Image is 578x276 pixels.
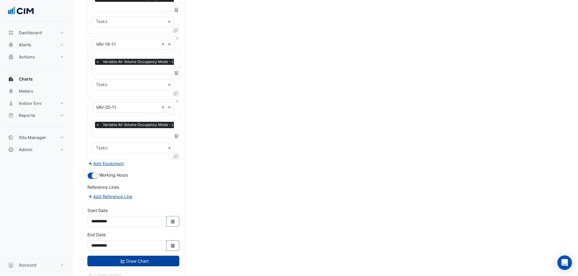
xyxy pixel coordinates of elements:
[174,70,179,75] span: Choose Function
[101,122,193,128] span: Variable Air Volume Occupancy Mode - L20, Zone 1
[19,100,42,106] span: Indoor Env
[19,54,35,60] span: Actions
[95,18,107,26] div: Tasks
[5,27,68,39] button: Dashboard
[175,99,179,103] button: Close
[19,42,31,48] span: Alerts
[174,7,179,12] span: Choose Function
[8,54,14,60] app-icon: Actions
[7,5,35,17] img: Company Logo
[5,39,68,51] button: Alerts
[8,135,14,141] app-icon: Site Manager
[95,122,100,128] span: ×
[95,81,107,89] div: Tasks
[174,154,178,159] span: Clone Favourites and Tasks from this Equipment to other Equipment
[557,255,572,270] div: Open Intercom Messenger
[8,88,14,94] app-icon: Meters
[87,256,179,266] button: Draw Chart
[175,36,179,40] button: Close
[174,28,178,33] span: Clone Favourites and Tasks from this Equipment to other Equipment
[161,104,166,110] span: Clear
[19,147,32,153] span: Admin
[5,131,68,144] button: Site Manager
[170,219,176,224] fa-icon: Select Date
[8,76,14,82] app-icon: Charts
[87,160,124,167] button: Add Equipment
[5,73,68,85] button: Charts
[19,135,46,141] span: Site Manager
[174,134,179,139] span: Choose Function
[19,262,36,268] span: Account
[8,147,14,153] app-icon: Admin
[8,42,14,48] app-icon: Alerts
[5,109,68,121] button: Reports
[87,231,106,238] label: End Date
[5,144,68,156] button: Admin
[8,30,14,36] app-icon: Dashboard
[19,88,33,94] span: Meters
[19,76,33,82] span: Charts
[99,172,128,178] span: Working Hours
[87,193,133,200] button: Add Reference Line
[19,112,35,118] span: Reports
[5,85,68,97] button: Meters
[161,41,166,47] span: Clear
[170,243,176,248] fa-icon: Select Date
[5,51,68,63] button: Actions
[8,100,14,106] app-icon: Indoor Env
[101,59,230,65] span: Variable Air Volume Occupancy Mode - L19 (NABERS IE), Zone 1
[5,97,68,109] button: Indoor Env
[87,184,119,190] label: Reference Lines
[95,59,100,65] span: ×
[95,145,107,152] div: Tasks
[5,259,68,271] button: Account
[19,30,42,36] span: Dashboard
[8,112,14,118] app-icon: Reports
[174,91,178,96] span: Clone Favourites and Tasks from this Equipment to other Equipment
[87,207,108,214] label: Start Date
